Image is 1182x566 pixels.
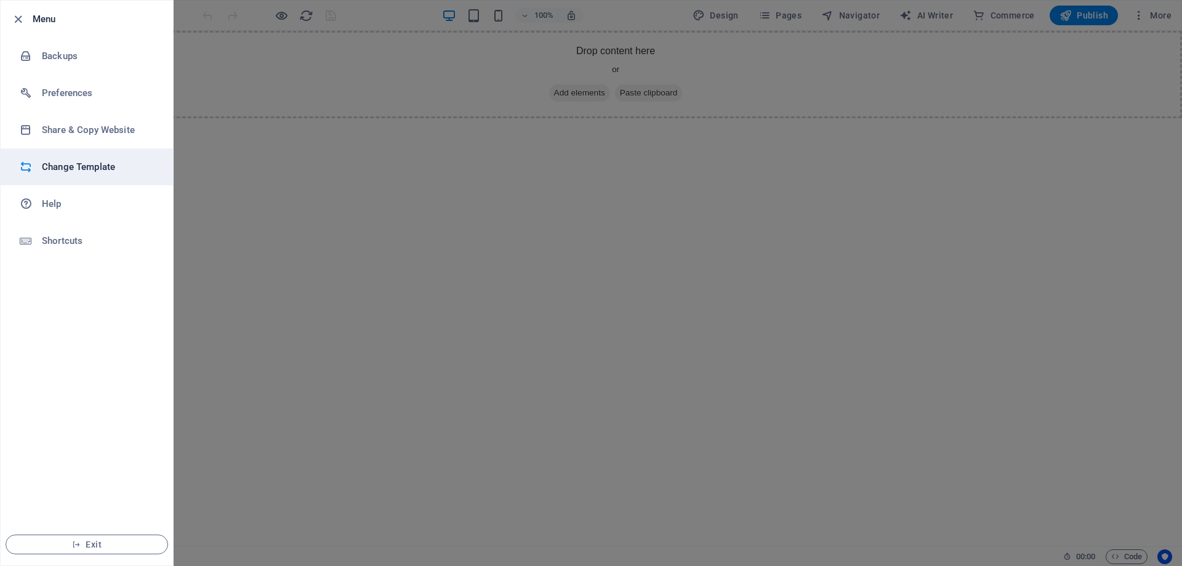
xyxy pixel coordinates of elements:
button: Exit [6,535,168,554]
a: Help [1,185,173,222]
h6: Shortcuts [42,233,156,248]
h6: Backups [42,49,156,63]
h6: Help [42,196,156,211]
span: Paste clipboard [566,54,633,71]
h6: Preferences [42,86,156,100]
span: Exit [16,540,158,549]
h6: Menu [33,12,163,26]
h6: Change Template [42,160,156,174]
h6: Share & Copy Website [42,123,156,137]
span: Add elements [500,54,561,71]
